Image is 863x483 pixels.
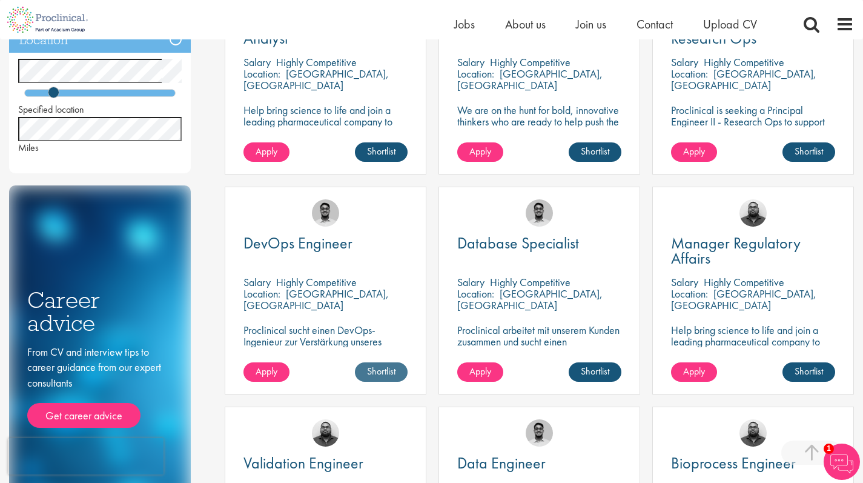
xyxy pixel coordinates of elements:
[671,275,698,289] span: Salary
[243,453,363,473] span: Validation Engineer
[671,324,835,382] p: Help bring science to life and join a leading pharmaceutical company to play a key role in delive...
[671,287,816,312] p: [GEOGRAPHIC_DATA], [GEOGRAPHIC_DATA]
[27,288,173,335] h3: Career advice
[243,456,408,471] a: Validation Engineer
[243,142,289,162] a: Apply
[457,287,494,301] span: Location:
[739,199,767,227] img: Ashley Bennett
[739,419,767,447] img: Ashley Bennett
[576,16,606,32] a: Join us
[256,365,277,378] span: Apply
[671,67,816,92] p: [GEOGRAPHIC_DATA], [GEOGRAPHIC_DATA]
[671,142,717,162] a: Apply
[243,104,408,162] p: Help bring science to life and join a leading pharmaceutical company to play a key role in delive...
[27,403,141,428] a: Get career advice
[243,362,289,382] a: Apply
[457,362,503,382] a: Apply
[782,142,835,162] a: Shortlist
[671,55,698,69] span: Salary
[671,362,717,382] a: Apply
[457,104,621,150] p: We are on the hunt for bold, innovative thinkers who are ready to help push the boundaries of sci...
[671,233,801,268] span: Manager Regulatory Affairs
[243,16,408,46] a: Senior Quality Control Analyst
[457,67,603,92] p: [GEOGRAPHIC_DATA], [GEOGRAPHIC_DATA]
[526,199,553,227] img: Timothy Deschamps
[9,27,191,53] h3: Location
[457,55,484,69] span: Salary
[355,142,408,162] a: Shortlist
[243,236,408,251] a: DevOps Engineer
[505,16,546,32] a: About us
[276,55,357,69] p: Highly Competitive
[312,419,339,447] img: Ashley Bennett
[312,199,339,227] img: Timothy Deschamps
[569,362,621,382] a: Shortlist
[824,444,860,480] img: Chatbot
[457,324,621,382] p: Proclinical arbeitet mit unserem Kunden zusammen und sucht einen Datenbankspezialisten zur Verstä...
[457,67,494,81] span: Location:
[276,275,357,289] p: Highly Competitive
[671,104,835,162] p: Proclinical is seeking a Principal Engineer II - Research Ops to support external engineering pro...
[256,145,277,158] span: Apply
[683,365,705,378] span: Apply
[469,365,491,378] span: Apply
[490,55,570,69] p: Highly Competitive
[469,145,491,158] span: Apply
[355,362,408,382] a: Shortlist
[243,287,280,301] span: Location:
[671,456,835,471] a: Bioprocess Engineer
[457,453,546,473] span: Data Engineer
[703,16,757,32] a: Upload CV
[569,142,621,162] a: Shortlist
[8,438,164,475] iframe: reCAPTCHA
[243,67,389,92] p: [GEOGRAPHIC_DATA], [GEOGRAPHIC_DATA]
[824,444,834,454] span: 1
[454,16,475,32] a: Jobs
[243,287,389,312] p: [GEOGRAPHIC_DATA], [GEOGRAPHIC_DATA]
[782,362,835,382] a: Shortlist
[243,67,280,81] span: Location:
[671,236,835,266] a: Manager Regulatory Affairs
[457,236,621,251] a: Database Specialist
[27,344,173,428] div: From CV and interview tips to career guidance from our expert consultants
[18,103,84,116] span: Specified location
[671,287,708,301] span: Location:
[243,233,352,253] span: DevOps Engineer
[457,456,621,471] a: Data Engineer
[526,419,553,447] img: Timothy Deschamps
[637,16,673,32] a: Contact
[671,453,796,473] span: Bioprocess Engineer
[683,145,705,158] span: Apply
[704,275,784,289] p: Highly Competitive
[18,141,39,154] span: Miles
[243,55,271,69] span: Salary
[490,275,570,289] p: Highly Competitive
[457,233,579,253] span: Database Specialist
[243,324,408,370] p: Proclinical sucht einen DevOps-Ingenieur zur Verstärkung unseres Kundenteams in [GEOGRAPHIC_DATA].
[671,16,835,46] a: Principal Engineer II - Research Ops
[704,55,784,69] p: Highly Competitive
[243,275,271,289] span: Salary
[457,275,484,289] span: Salary
[457,287,603,312] p: [GEOGRAPHIC_DATA], [GEOGRAPHIC_DATA]
[671,67,708,81] span: Location:
[457,142,503,162] a: Apply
